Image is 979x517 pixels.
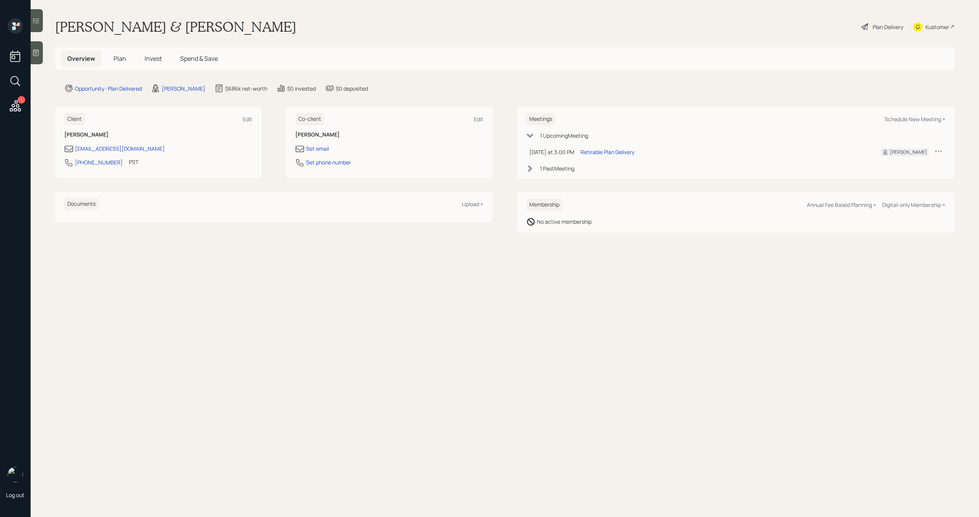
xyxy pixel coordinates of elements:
[873,23,903,31] div: Plan Delivery
[462,200,483,208] div: Upload +
[75,158,123,166] div: [PHONE_NUMBER]
[129,158,138,166] div: PST
[145,54,162,63] span: Invest
[64,132,252,138] h6: [PERSON_NAME]
[75,85,142,93] div: Opportunity · Plan Delivered
[75,145,165,153] div: [EMAIL_ADDRESS][DOMAIN_NAME]
[925,23,949,31] div: Kustomer
[882,201,945,208] div: Digital-only Membership +
[540,164,574,172] div: 1 Past Meeting
[8,467,23,482] img: michael-russo-headshot.png
[243,115,252,123] div: Edit
[67,54,95,63] span: Overview
[537,218,592,226] div: No active membership
[890,149,927,156] div: [PERSON_NAME]
[529,148,574,156] div: [DATE] at 3:00 PM
[55,18,296,35] h1: [PERSON_NAME] & [PERSON_NAME]
[306,158,351,166] div: Set phone number
[295,132,483,138] h6: [PERSON_NAME]
[807,201,876,208] div: Annual Fee Based Planning +
[526,113,555,125] h6: Meetings
[287,85,316,93] div: $0 invested
[306,145,329,153] div: Set email
[114,54,126,63] span: Plan
[180,54,218,63] span: Spend & Save
[336,85,368,93] div: $0 deposited
[6,491,24,499] div: Log out
[18,96,25,104] div: 1
[474,115,483,123] div: Edit
[885,115,945,123] div: Schedule New Meeting +
[540,132,588,140] div: 1 Upcoming Meeting
[64,198,99,210] h6: Documents
[295,113,324,125] h6: Co-client
[526,198,563,211] h6: Membership
[64,113,85,125] h6: Client
[581,148,634,156] div: Retirable Plan Delivery
[162,85,205,93] div: [PERSON_NAME]
[225,85,267,93] div: $686k net-worth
